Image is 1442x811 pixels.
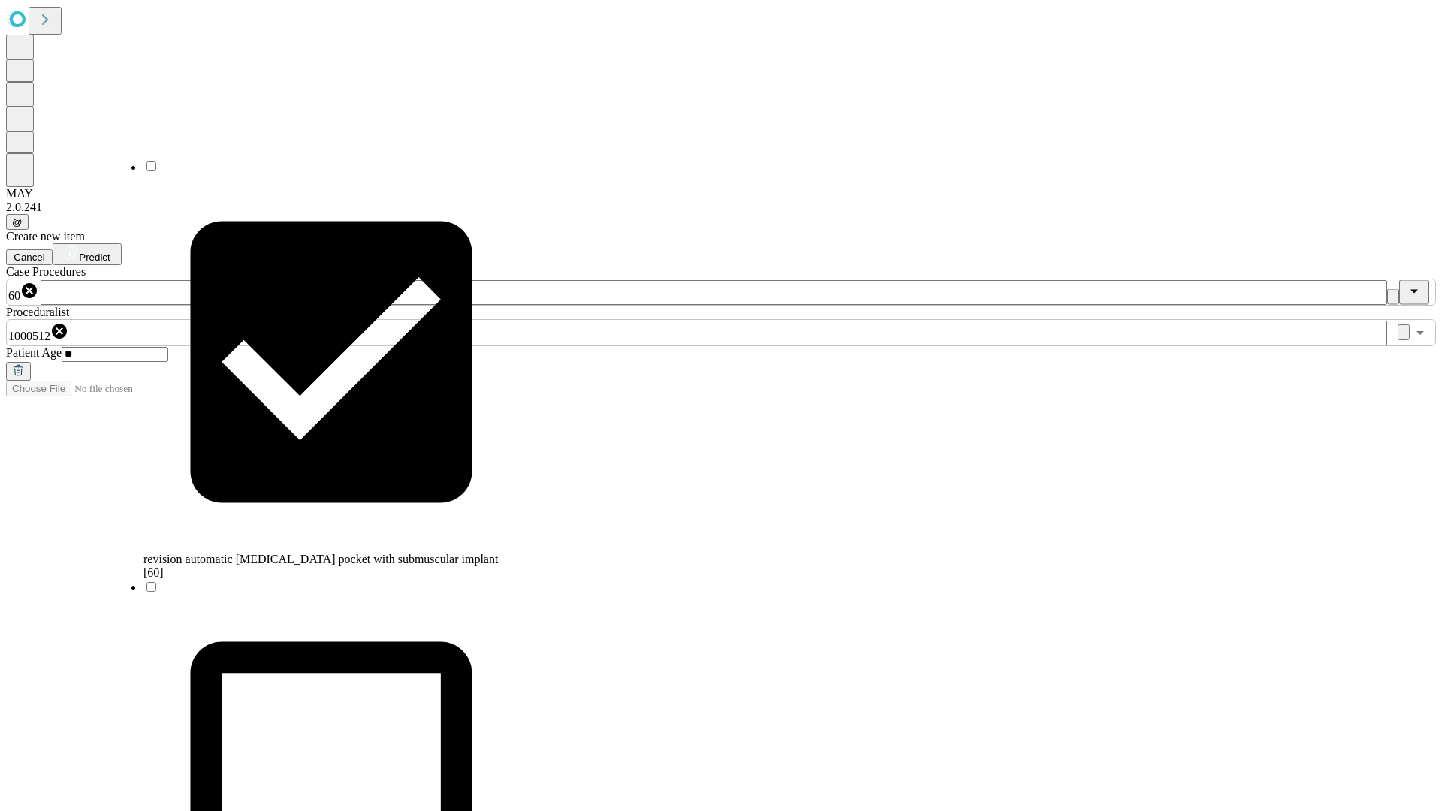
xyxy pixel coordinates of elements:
span: revision automatic [MEDICAL_DATA] pocket with submuscular implant [60] [143,553,498,579]
span: Proceduralist [6,306,69,318]
button: Clear [1387,289,1399,305]
span: @ [12,216,23,228]
div: 1000512 [8,322,68,343]
span: 1000512 [8,330,50,342]
span: Cancel [14,252,45,263]
span: Create new item [6,230,85,243]
button: Predict [53,243,122,265]
div: MAY [6,187,1436,200]
span: Patient Age [6,346,62,359]
div: 2.0.241 [6,200,1436,214]
span: 60 [8,289,20,302]
span: Predict [79,252,110,263]
span: Scheduled Procedure [6,265,86,278]
button: Cancel [6,249,53,265]
button: Clear [1398,324,1410,340]
button: @ [6,214,29,230]
button: Close [1399,280,1429,305]
div: 60 [8,282,38,303]
button: Open [1410,322,1431,343]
